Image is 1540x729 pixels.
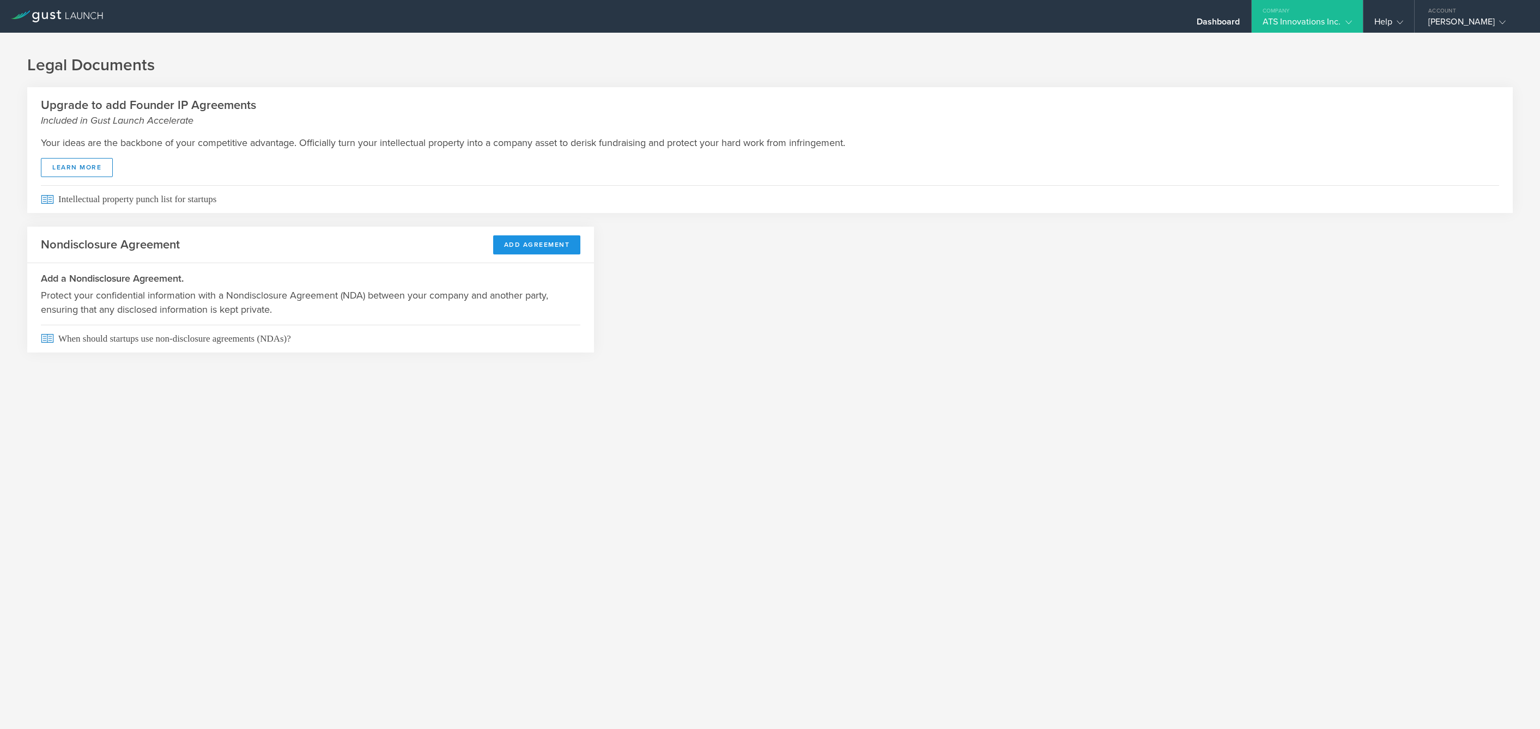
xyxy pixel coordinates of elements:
h1: Legal Documents [27,54,1513,76]
h2: Upgrade to add Founder IP Agreements [41,98,1499,127]
span: When should startups use non-disclosure agreements (NDAs)? [41,325,580,353]
a: Learn More [41,158,113,177]
div: Dashboard [1197,16,1240,33]
iframe: Chat Widget [1486,677,1540,729]
button: Add Agreement [493,235,581,254]
p: Protect your confidential information with a Nondisclosure Agreement (NDA) between your company a... [41,288,580,317]
p: Your ideas are the backbone of your competitive advantage. Officially turn your intellectual prop... [41,136,1499,150]
h3: Add a Nondisclosure Agreement. [41,271,580,285]
div: [PERSON_NAME] [1428,16,1521,33]
div: Help [1374,16,1403,33]
a: When should startups use non-disclosure agreements (NDAs)? [27,325,594,353]
div: ATS Innovations Inc. [1263,16,1352,33]
small: Included in Gust Launch Accelerate [41,113,1499,127]
h2: Nondisclosure Agreement [41,237,180,253]
span: Intellectual property punch list for startups [41,185,1499,213]
a: Intellectual property punch list for startups [27,185,1513,213]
